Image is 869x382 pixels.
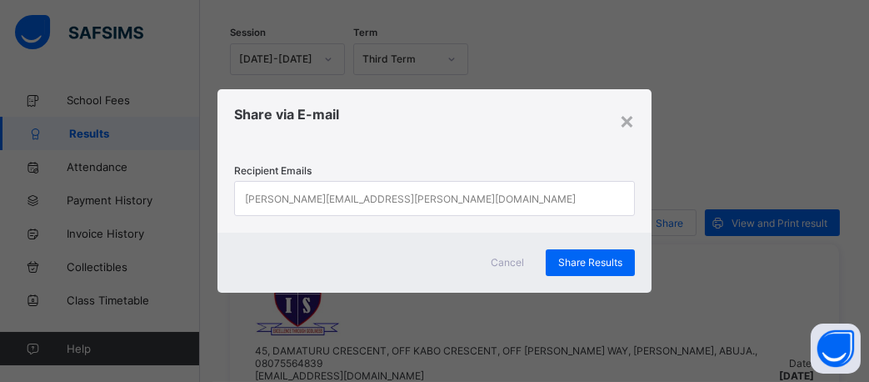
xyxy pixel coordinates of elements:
span: Share Results [558,256,622,269]
div: × [619,106,635,134]
button: Open asap [811,324,861,374]
span: Cancel [491,256,524,269]
span: Share via E-mail [234,106,339,123]
span: Recipient Emails [234,164,312,177]
div: [PERSON_NAME][EMAIL_ADDRESS][PERSON_NAME][DOMAIN_NAME] [245,183,576,214]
